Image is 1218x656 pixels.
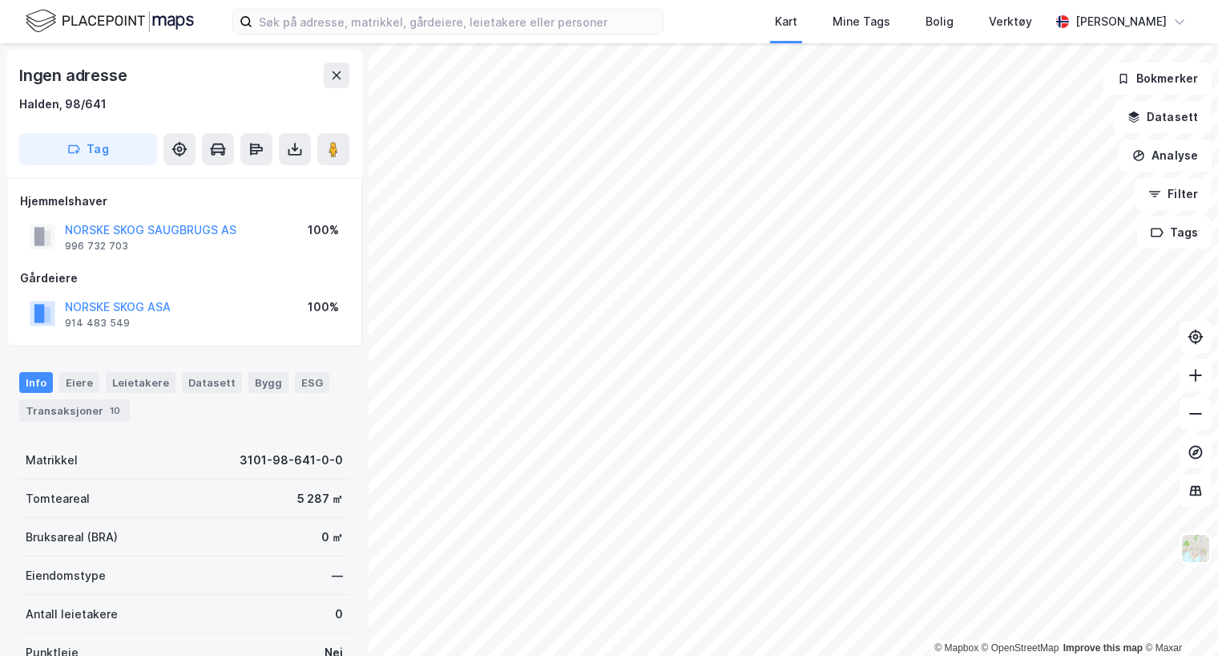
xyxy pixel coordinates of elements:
button: Tags [1137,217,1212,249]
div: Kontrollprogram for chat [1138,579,1218,656]
div: Kart [775,12,797,31]
div: ESG [295,372,329,393]
div: 100% [308,298,339,317]
div: Verktøy [989,12,1032,31]
div: Leietakere [106,372,175,393]
div: Ingen adresse [19,63,130,88]
a: Mapbox [934,642,978,654]
div: Gårdeiere [20,269,349,288]
div: Info [19,372,53,393]
div: Matrikkel [26,451,78,470]
div: Hjemmelshaver [20,192,349,211]
div: 10 [107,403,123,419]
div: Bruksareal (BRA) [26,528,118,547]
a: OpenStreetMap [982,642,1059,654]
div: Bolig [926,12,954,31]
div: 3101-98-641-0-0 [240,451,343,470]
div: Antall leietakere [26,605,118,624]
div: 5 287 ㎡ [297,489,343,508]
div: Bygg [248,372,288,393]
img: logo.f888ab2527a4732fd821a326f86c7f29.svg [26,7,194,35]
div: Eiere [59,372,99,393]
button: Filter [1135,178,1212,210]
img: Z [1180,533,1211,564]
input: Søk på adresse, matrikkel, gårdeiere, leietakere eller personer [252,10,663,34]
div: 100% [308,221,339,240]
div: Mine Tags [833,12,890,31]
div: Datasett [182,372,242,393]
div: 0 [335,605,343,624]
button: Bokmerker [1103,63,1212,95]
button: Tag [19,133,157,165]
div: Eiendomstype [26,566,106,585]
div: 996 732 703 [65,240,128,253]
div: [PERSON_NAME] [1075,12,1167,31]
div: — [332,566,343,585]
div: 0 ㎡ [321,528,343,547]
iframe: Chat Widget [1138,579,1218,656]
a: Improve this map [1063,642,1143,654]
div: Tomteareal [26,489,90,508]
button: Analyse [1119,140,1212,172]
div: Halden, 98/641 [19,95,107,114]
div: 914 483 549 [65,317,130,330]
div: Transaksjoner [19,399,130,422]
button: Datasett [1114,101,1212,133]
